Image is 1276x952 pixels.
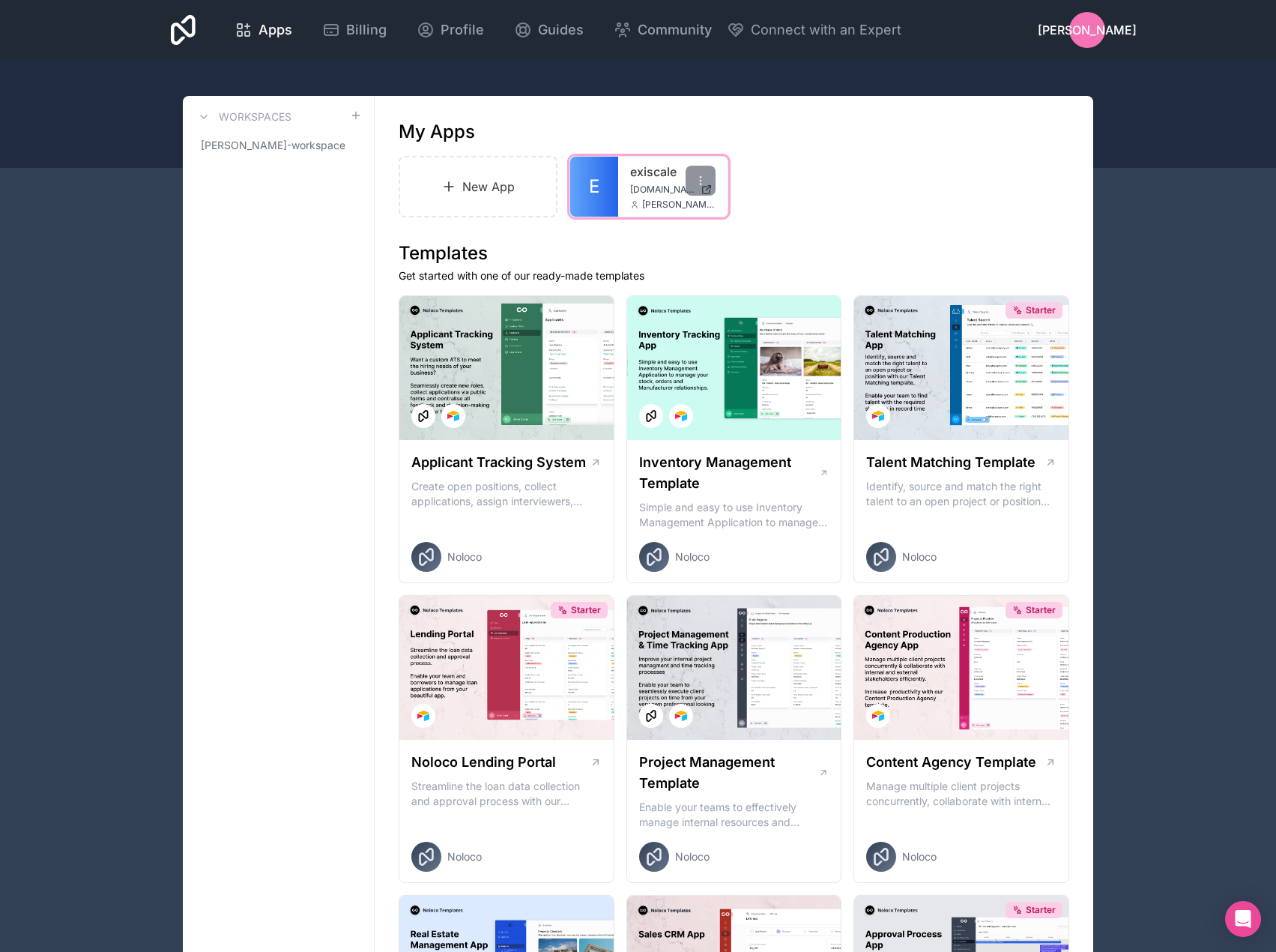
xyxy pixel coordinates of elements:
span: Starter [1026,604,1056,616]
h1: Project Management Template [639,752,818,794]
span: Connect with an Expert [751,19,901,40]
span: Noloco [447,849,482,864]
span: Starter [571,604,601,616]
h3: Workspaces [219,109,291,124]
span: Billing [346,19,387,40]
a: E [570,157,618,217]
a: Billing [310,13,399,46]
span: Profile [441,19,484,40]
span: Noloco [447,549,482,564]
img: Airtable Logo [447,410,459,422]
span: [DOMAIN_NAME] [630,184,695,196]
span: Noloco [675,849,710,864]
h1: Talent Matching Template [866,452,1035,473]
img: Airtable Logo [872,410,884,422]
h1: Applicant Tracking System [411,452,586,473]
h1: Inventory Management Template [639,452,819,494]
span: Noloco [902,549,937,564]
p: Identify, source and match the right talent to an open project or position with our Talent Matchi... [866,479,1056,509]
a: exiscale [630,163,716,181]
button: Connect with an Expert [727,19,901,40]
p: Manage multiple client projects concurrently, collaborate with internal and external stakeholders... [866,779,1056,809]
img: Airtable Logo [872,710,884,722]
a: [PERSON_NAME]-workspace [195,132,362,159]
h1: Content Agency Template [866,752,1036,773]
span: [PERSON_NAME] [1038,21,1137,39]
a: Community [602,13,724,46]
a: Apps [223,13,304,46]
span: Starter [1026,904,1056,916]
span: Noloco [902,849,937,864]
h1: Templates [399,241,1069,265]
a: Workspaces [195,108,291,126]
p: Enable your teams to effectively manage internal resources and execute client projects on time. [639,800,829,830]
p: Get started with one of our ready-made templates [399,268,1069,283]
span: E [589,175,599,199]
img: Airtable Logo [675,410,687,422]
a: New App [399,156,557,217]
span: Starter [1026,304,1056,316]
span: [PERSON_NAME][EMAIL_ADDRESS][DOMAIN_NAME] [642,199,716,211]
span: Guides [538,19,584,40]
a: Guides [502,13,596,46]
div: Open Intercom Messenger [1225,901,1261,937]
span: Noloco [675,549,710,564]
h1: Noloco Lending Portal [411,752,556,773]
img: Airtable Logo [675,710,687,722]
a: Profile [405,13,496,46]
img: Airtable Logo [417,710,429,722]
span: [PERSON_NAME]-workspace [201,138,345,153]
p: Simple and easy to use Inventory Management Application to manage your stock, orders and Manufact... [639,500,829,530]
span: Community [638,19,712,40]
h1: My Apps [399,120,475,144]
p: Streamline the loan data collection and approval process with our Lending Portal template. [411,779,602,809]
span: Apps [258,19,292,40]
p: Create open positions, collect applications, assign interviewers, centralise candidate feedback a... [411,479,602,509]
a: [DOMAIN_NAME] [630,184,716,196]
